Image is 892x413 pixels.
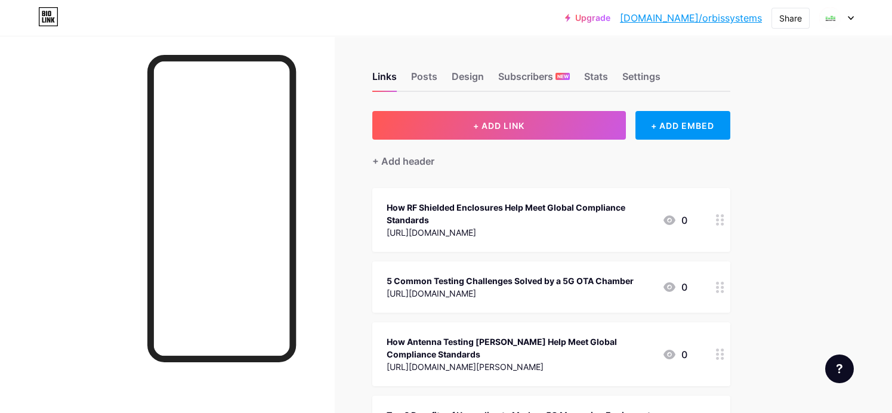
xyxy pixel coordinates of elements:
[387,275,634,287] div: 5 Common Testing Challenges Solved by a 5G OTA Chamber
[662,280,687,294] div: 0
[622,69,660,91] div: Settings
[387,335,653,360] div: How Antenna Testing [PERSON_NAME] Help Meet Global Compliance Standards
[635,111,730,140] div: + ADD EMBED
[372,69,397,91] div: Links
[779,12,802,24] div: Share
[662,347,687,362] div: 0
[662,213,687,227] div: 0
[473,121,524,131] span: + ADD LINK
[387,360,653,373] div: [URL][DOMAIN_NAME][PERSON_NAME]
[819,7,841,29] img: Orbis Systems
[387,201,653,226] div: How RF Shielded Enclosures Help Meet Global Compliance Standards
[557,73,569,80] span: NEW
[372,154,434,168] div: + Add header
[584,69,608,91] div: Stats
[387,287,634,300] div: [URL][DOMAIN_NAME]
[620,11,762,25] a: [DOMAIN_NAME]/orbissystems
[565,13,610,23] a: Upgrade
[411,69,437,91] div: Posts
[372,111,626,140] button: + ADD LINK
[498,69,570,91] div: Subscribers
[452,69,484,91] div: Design
[387,226,653,239] div: [URL][DOMAIN_NAME]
